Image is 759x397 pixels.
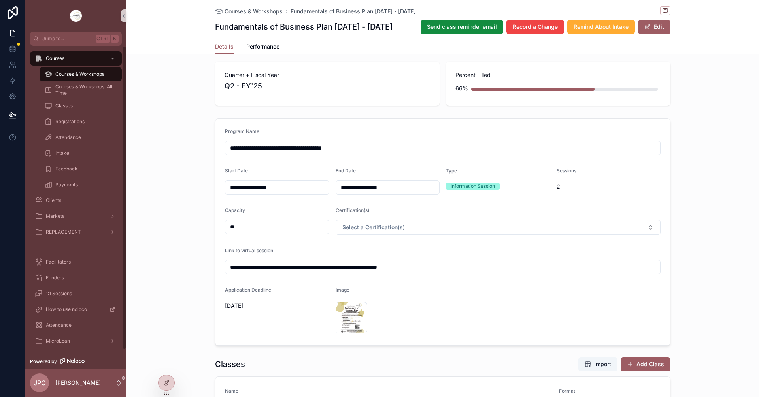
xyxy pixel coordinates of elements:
span: Certification(s) [336,207,369,213]
span: Sessions [557,168,576,174]
span: Start Date [225,168,248,174]
a: Details [215,39,234,54]
span: Image [336,287,349,293]
div: scrollable content [25,46,126,354]
span: Select a Certification(s) [342,223,405,231]
span: Details [215,43,234,51]
span: Capacity [225,207,245,213]
span: Send class reminder email [427,23,497,31]
span: Courses [46,55,64,62]
span: Facilitators [46,259,71,265]
span: Classes [55,103,73,109]
span: Payments [55,182,78,188]
a: Courses & Workshops [40,67,122,81]
span: Attendance [55,134,81,140]
span: Ctrl [96,35,110,43]
button: Import [578,357,617,371]
a: Markets [30,209,122,223]
span: REPLACEMENT [46,229,81,235]
span: Registrations [55,118,85,125]
a: Facilitators [30,255,122,269]
span: 2 [557,183,661,191]
button: Add Class [621,357,670,371]
a: Courses [30,51,122,66]
span: End Date [336,168,356,174]
span: Performance [246,43,279,51]
span: JPC [34,378,46,388]
span: K [111,36,118,42]
span: Record a Change [513,23,558,31]
a: Courses & Workshops [215,7,283,15]
span: Clients [46,197,61,204]
span: Powered by [30,358,57,365]
button: Jump to...CtrlK [30,32,122,46]
span: Feedback [55,166,77,172]
span: Attendance [46,322,72,328]
span: Jump to... [42,36,93,42]
span: 1:1 Sessions [46,290,72,297]
a: Attendance [40,130,122,144]
span: Application Deadline [225,287,271,293]
span: Funders [46,275,64,281]
span: [DATE] [225,302,329,310]
a: MicroLoan [30,334,122,348]
span: MicroLoan [46,338,70,344]
span: Percent Filled [455,71,661,79]
span: Courses & Workshops: All Time [55,84,114,96]
span: Program Name [225,128,259,134]
a: Payments [40,178,122,192]
a: How to use noloco [30,302,122,316]
span: Remind About Intake [574,23,629,31]
a: Classes [40,99,122,113]
a: Fundamentals of Business Plan [DATE] - [DATE] [291,7,416,15]
span: Name [225,388,549,394]
span: Import [594,360,611,368]
span: Intake [55,150,69,156]
button: Send class reminder email [421,20,503,34]
a: Powered by [25,354,126,369]
span: Markets [46,213,64,219]
button: Edit [638,20,670,34]
img: App logo [70,9,82,22]
a: Performance [246,39,279,55]
a: Intake [40,146,122,160]
span: Q2 - FY'25 [225,81,430,92]
p: [PERSON_NAME] [55,379,101,387]
a: Clients [30,193,122,208]
span: Courses & Workshops [55,71,104,77]
h1: Classes [215,359,245,370]
span: Type [446,168,457,174]
span: How to use noloco [46,306,87,313]
button: Select Button [336,220,661,235]
a: Funders [30,271,122,285]
div: Information Session [451,183,495,190]
div: 66% [455,81,468,96]
span: Link to virtual session [225,247,273,253]
a: 1:1 Sessions [30,287,122,301]
a: Attendance [30,318,122,332]
span: Courses & Workshops [225,7,283,15]
button: Remind About Intake [567,20,635,34]
a: Feedback [40,162,122,176]
a: Registrations [40,114,122,129]
span: Format [559,388,661,394]
h1: Fundamentals of Business Plan [DATE] - [DATE] [215,21,393,32]
a: REPLACEMENT [30,225,122,239]
span: Quarter + Fiscal Year [225,71,430,79]
button: Record a Change [506,20,564,34]
a: Courses & Workshops: All Time [40,83,122,97]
